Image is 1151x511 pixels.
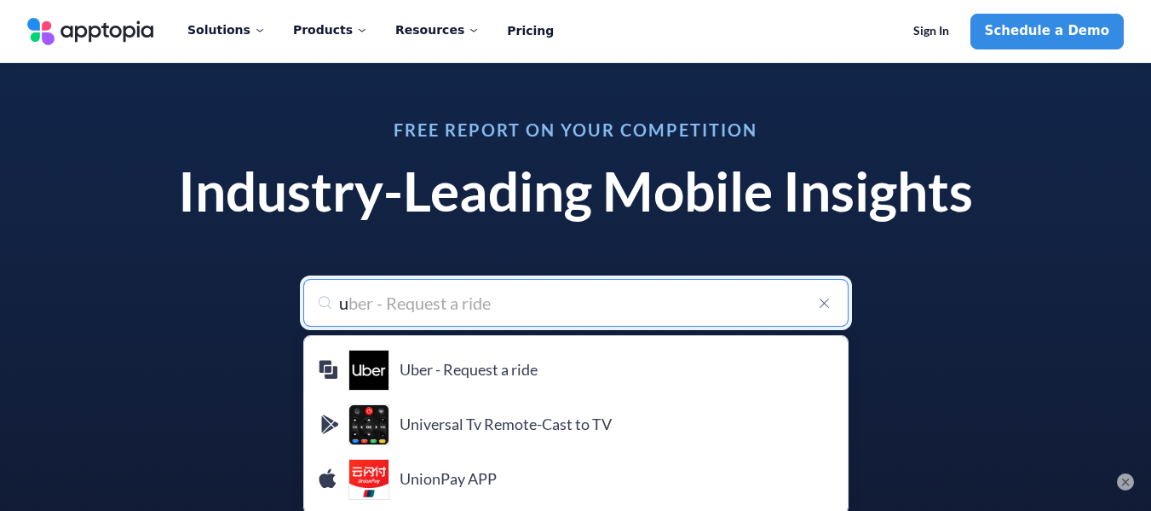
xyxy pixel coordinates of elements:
[913,24,949,38] span: Sign In
[1117,473,1134,491] button: ×
[158,450,993,465] p: Run a report on popular apps
[395,12,480,48] div: Resources
[400,415,834,434] h4: Universal Tv Remote-Cast to TV
[899,14,964,49] a: Sign In
[303,279,849,327] input: Search for your app
[304,343,848,398] a: Uber - Request a ride iconUber - Request a ride
[293,12,368,48] div: Products
[158,121,993,138] h3: Free Report on Your Competition
[970,14,1124,49] a: Schedule a Demo
[187,12,266,48] div: Solutions
[400,361,834,380] h4: Uber - Request a ride
[348,404,389,445] img: Universal Tv Remote-Cast to TV icon
[158,159,993,224] h1: Industry-Leading Mobile Insights
[348,350,389,391] div: Uber - Request a ride
[348,350,389,391] img: Uber - Request a ride icon
[507,14,554,49] a: Pricing
[348,404,389,445] div: Universal Tv Remote-Cast to TV
[304,398,848,452] a: Universal Tv Remote-Cast to TV iconUniversal Tv Remote-Cast to TV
